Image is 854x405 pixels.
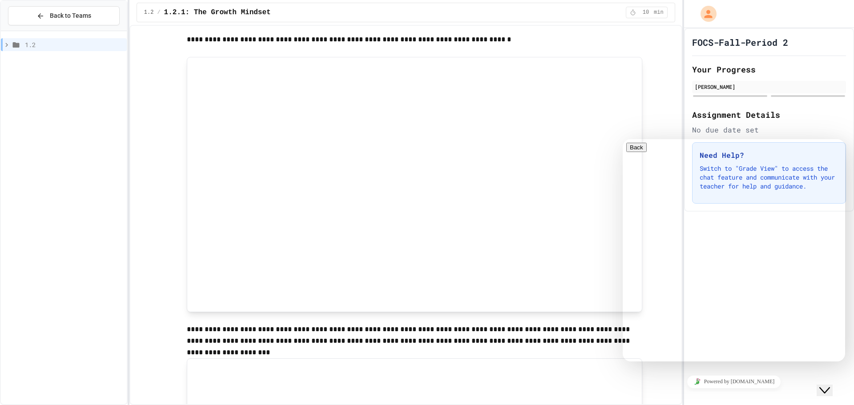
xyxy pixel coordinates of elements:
[695,83,843,91] div: [PERSON_NAME]
[157,9,160,16] span: /
[692,124,846,135] div: No due date set
[817,369,845,396] iframe: chat widget
[692,36,788,48] h1: FOCS-Fall-Period 2
[692,108,846,121] h2: Assignment Details
[692,63,846,76] h2: Your Progress
[639,9,653,16] span: 10
[623,372,845,392] iframe: chat widget
[691,4,719,24] div: My Account
[25,40,123,49] span: 1.2
[623,139,845,361] iframe: chat widget
[164,7,271,18] span: 1.2.1: The Growth Mindset
[50,11,91,20] span: Back to Teams
[144,9,154,16] span: 1.2
[8,6,120,25] button: Back to Teams
[654,9,664,16] span: min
